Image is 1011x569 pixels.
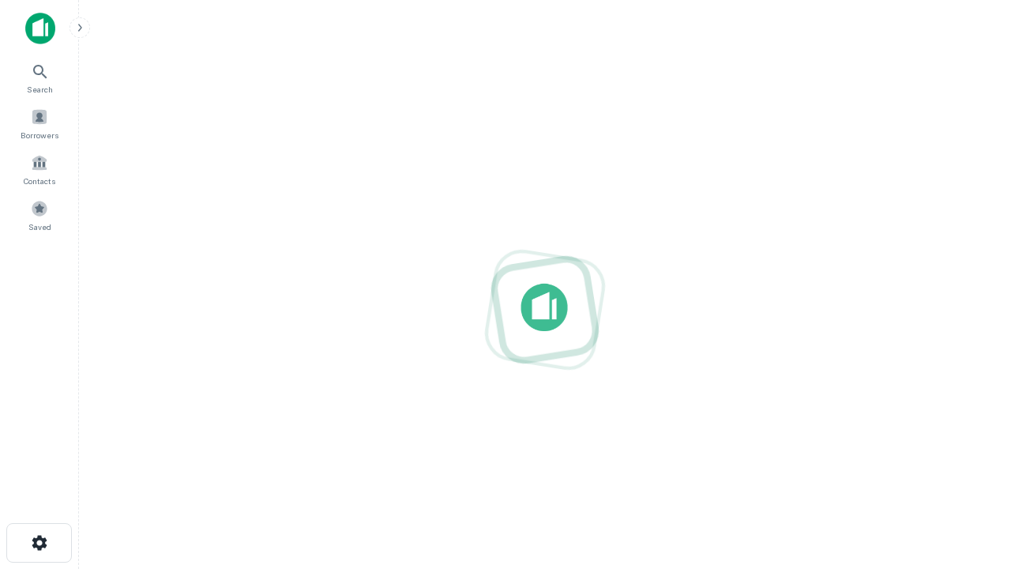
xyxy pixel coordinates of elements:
a: Contacts [5,148,74,190]
a: Saved [5,194,74,236]
span: Search [27,83,53,96]
a: Search [5,56,74,99]
iframe: Chat Widget [932,392,1011,468]
img: capitalize-icon.png [25,13,55,44]
a: Borrowers [5,102,74,145]
span: Contacts [24,175,55,187]
span: Saved [28,220,51,233]
span: Borrowers [21,129,58,141]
